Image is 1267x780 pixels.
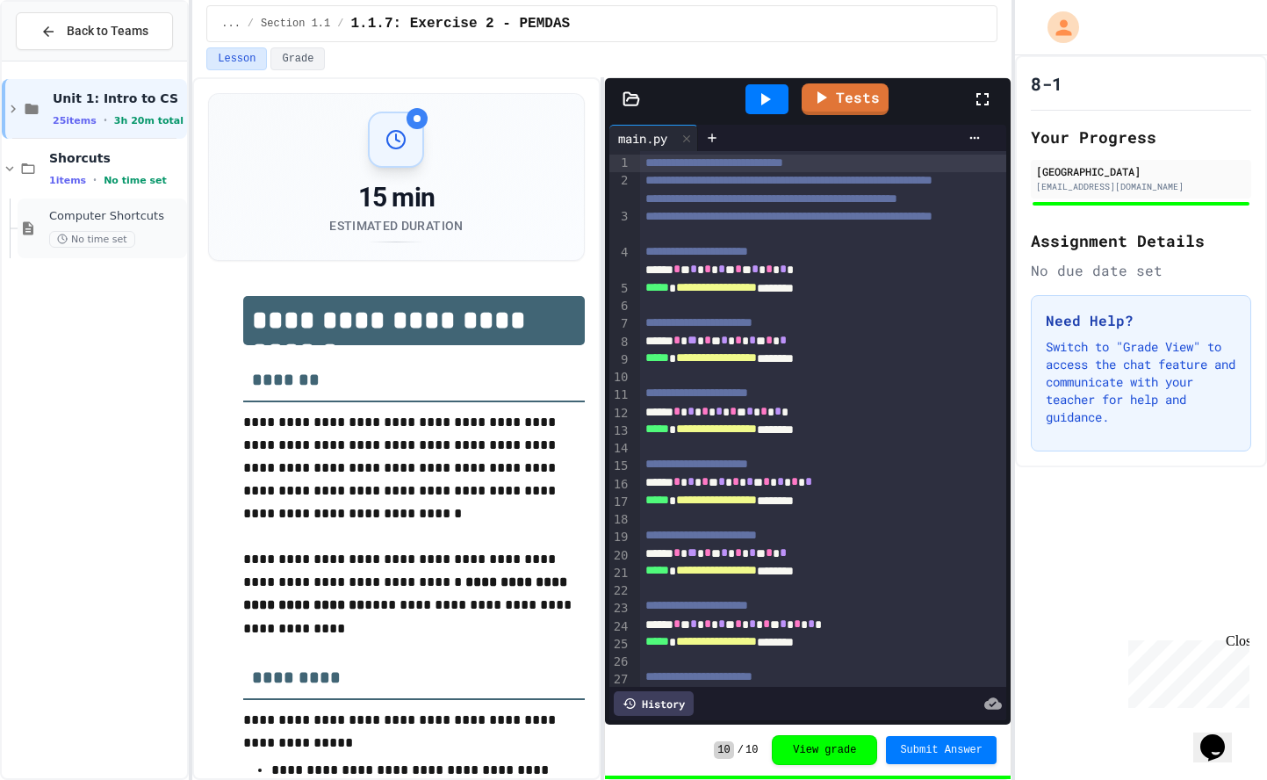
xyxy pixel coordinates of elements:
div: 5 [609,280,631,298]
span: / [248,17,254,31]
div: 17 [609,494,631,511]
iframe: chat widget [1193,710,1249,762]
div: 15 [609,458,631,475]
span: 25 items [53,115,97,126]
div: 21 [609,565,631,582]
iframe: chat widget [1121,633,1249,708]
div: 13 [609,422,631,440]
div: 8 [609,334,631,351]
span: Submit Answer [900,743,983,757]
div: 24 [609,618,631,636]
div: No due date set [1031,260,1251,281]
button: Back to Teams [16,12,173,50]
span: No time set [104,175,167,186]
div: 7 [609,315,631,333]
button: View grade [772,735,877,765]
span: Back to Teams [67,22,148,40]
div: 12 [609,405,631,422]
div: 4 [609,244,631,280]
h2: Assignment Details [1031,228,1251,253]
span: / [337,17,343,31]
span: • [104,113,107,127]
div: 23 [609,600,631,617]
div: 19 [609,529,631,546]
div: 1 [609,155,631,172]
span: Unit 1: Intro to CS [53,90,184,106]
button: Grade [270,47,325,70]
span: 1 items [49,175,86,186]
span: ... [221,17,241,31]
div: 26 [609,654,631,671]
div: main.py [609,125,698,151]
div: main.py [609,129,676,148]
h2: Your Progress [1031,125,1251,149]
div: [EMAIL_ADDRESS][DOMAIN_NAME] [1036,180,1246,193]
div: 27 [609,671,631,689]
div: 14 [609,440,631,458]
span: • [93,173,97,187]
div: History [614,691,694,716]
span: 3h 20m total [114,115,184,126]
span: 1.1.7: Exercise 2 - PEMDAS [350,13,570,34]
h3: Need Help? [1046,310,1236,331]
div: 11 [609,386,631,404]
p: Switch to "Grade View" to access the chat feature and communicate with your teacher for help and ... [1046,338,1236,426]
button: Submit Answer [886,736,997,764]
div: Estimated Duration [329,217,463,235]
div: 3 [609,208,631,244]
span: No time set [49,231,135,248]
a: Tests [802,83,889,115]
div: 9 [609,351,631,369]
div: My Account [1029,7,1083,47]
span: Shorcuts [49,150,184,166]
h1: 8-1 [1031,71,1062,96]
div: 18 [609,511,631,529]
span: 10 [714,741,733,759]
div: 22 [609,582,631,600]
div: 6 [609,298,631,315]
div: 20 [609,547,631,565]
div: [GEOGRAPHIC_DATA] [1036,163,1246,179]
span: Computer Shortcuts [49,209,184,224]
div: 2 [609,172,631,208]
div: 15 min [329,182,463,213]
div: 16 [609,476,631,494]
span: 10 [745,743,758,757]
span: / [738,743,744,757]
div: Chat with us now!Close [7,7,121,112]
span: Section 1.1 [261,17,330,31]
div: 10 [609,369,631,386]
button: Lesson [206,47,267,70]
div: 25 [609,636,631,654]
